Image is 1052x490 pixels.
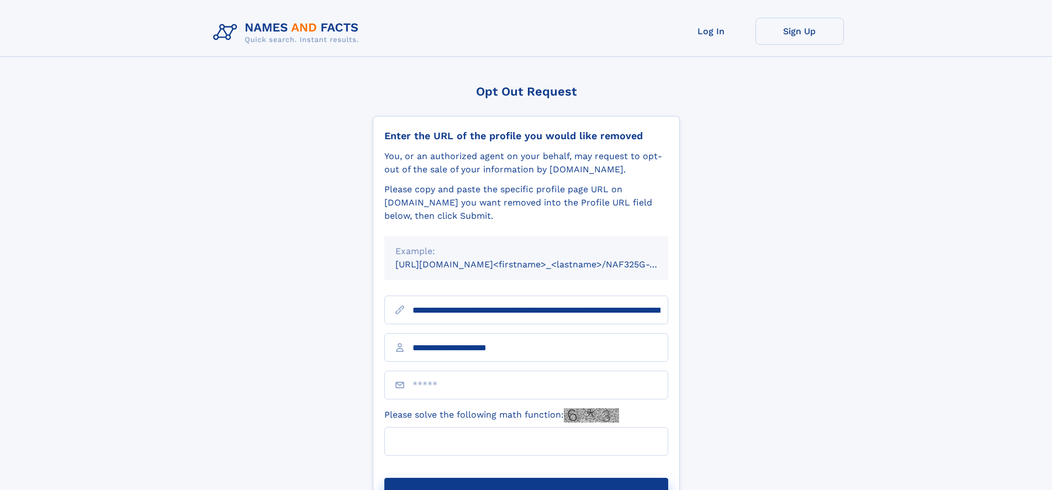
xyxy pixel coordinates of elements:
[384,183,668,223] div: Please copy and paste the specific profile page URL on [DOMAIN_NAME] you want removed into the Pr...
[755,18,844,45] a: Sign Up
[384,130,668,142] div: Enter the URL of the profile you would like removed
[667,18,755,45] a: Log In
[373,85,680,98] div: Opt Out Request
[384,150,668,176] div: You, or an authorized agent on your behalf, may request to opt-out of the sale of your informatio...
[395,245,657,258] div: Example:
[395,259,689,270] small: [URL][DOMAIN_NAME]<firstname>_<lastname>/NAF325G-xxxxxxxx
[209,18,368,48] img: Logo Names and Facts
[384,408,619,423] label: Please solve the following math function:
